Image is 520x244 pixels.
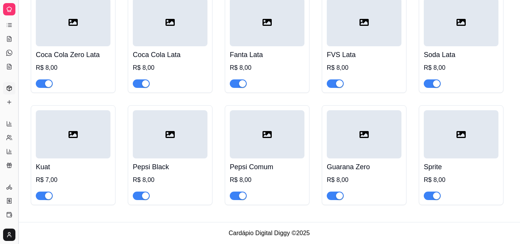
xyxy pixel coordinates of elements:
[133,162,207,172] h4: Pepsi Black
[230,175,304,185] div: R$ 8,00
[230,162,304,172] h4: Pepsi Comum
[327,63,401,72] div: R$ 8,00
[230,63,304,72] div: R$ 8,00
[327,162,401,172] h4: Guarana Zero
[230,49,304,60] h4: Fanta Lata
[133,49,207,60] h4: Coca Cola Lata
[424,49,498,60] h4: Soda Lata
[18,222,520,244] footer: Cardápio Digital Diggy © 2025
[133,175,207,185] div: R$ 8,00
[327,175,401,185] div: R$ 8,00
[424,63,498,72] div: R$ 8,00
[424,175,498,185] div: R$ 8,00
[327,49,401,60] h4: FVS Lata
[36,49,110,60] h4: Coca Cola Zero Lata
[424,162,498,172] h4: Sprite
[36,63,110,72] div: R$ 8,00
[36,162,110,172] h4: Kuat
[36,175,110,185] div: R$ 7,00
[133,63,207,72] div: R$ 8,00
